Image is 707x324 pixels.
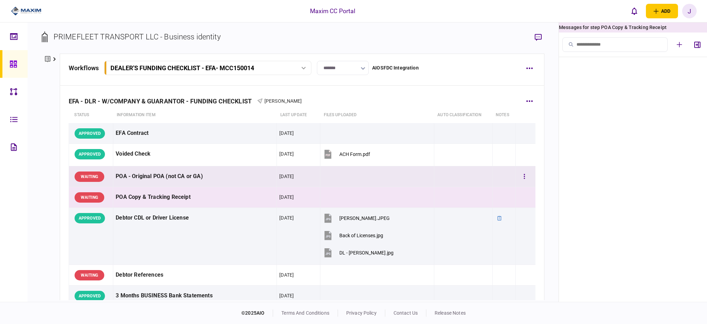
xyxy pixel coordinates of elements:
[559,22,707,33] div: Messages for step POA Copy & Tracking Receipt
[434,107,492,123] th: auto classification
[110,64,254,72] div: DEALER'S FUNDING CHECKLIST - EFA - MCC150014
[75,149,105,159] div: APPROVED
[264,98,302,104] span: [PERSON_NAME]
[113,107,277,123] th: Information item
[116,288,274,304] div: 3 Months BUSINESS Bank Statements
[492,107,515,123] th: notes
[75,213,105,223] div: APPROVED
[627,4,642,18] button: open notifications list
[54,31,221,43] div: PRIMEFLEET TRANSPORT LLC - Business identity
[116,267,274,283] div: Debtor References
[435,310,466,316] a: release notes
[323,210,390,226] button: DL - Anthony.JPEG
[279,130,294,137] div: [DATE]
[323,228,383,243] button: Back of Licenses.jpg
[116,126,274,141] div: EFA Contract
[279,150,294,157] div: [DATE]
[279,194,294,201] div: [DATE]
[339,215,390,221] div: DL - Anthony.JPEG
[394,310,418,316] a: contact us
[646,4,678,18] button: open adding identity options
[281,310,329,316] a: terms and conditions
[279,271,294,278] div: [DATE]
[279,173,294,180] div: [DATE]
[241,309,273,317] div: © 2025 AIO
[372,64,419,72] div: AIOSFDC Integration
[75,192,104,203] div: WAITING
[104,61,311,75] button: DEALER'S FUNDING CHECKLIST - EFA- MCC150014
[346,310,377,316] a: privacy policy
[69,63,99,73] div: workflows
[75,128,105,139] div: APPROVED
[11,6,42,16] img: client company logo
[277,107,320,123] th: last update
[279,214,294,221] div: [DATE]
[69,107,113,123] th: status
[75,270,104,280] div: WAITING
[116,210,274,226] div: Debtor CDL or Driver License
[339,233,383,238] div: Back of Licenses.jpg
[339,250,394,256] div: DL - Anderson.jpg
[116,146,274,162] div: Voided Check
[279,292,294,299] div: [DATE]
[339,151,370,157] div: ACH Form.pdf
[310,7,356,16] div: Maxim CC Portal
[682,4,697,18] button: J
[323,146,370,162] button: ACH Form.pdf
[75,172,104,182] div: WAITING
[320,107,434,123] th: Files uploaded
[323,245,394,260] button: DL - Anderson.jpg
[69,98,257,105] div: EFA - DLR - W/COMPANY & GUARANTOR - FUNDING CHECKLIST
[116,189,274,205] div: POA Copy & Tracking Receipt
[116,169,274,184] div: POA - Original POA (not CA or GA)
[75,291,105,301] div: APPROVED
